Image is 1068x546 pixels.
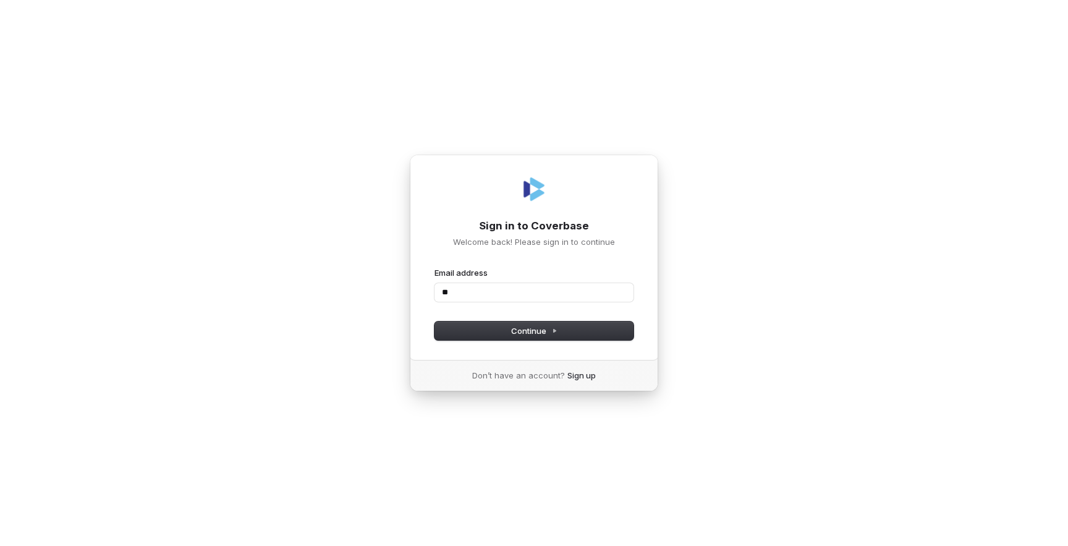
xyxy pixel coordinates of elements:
[434,267,488,278] label: Email address
[511,325,557,336] span: Continue
[519,174,549,204] img: Coverbase
[434,236,634,247] p: Welcome back! Please sign in to continue
[434,322,634,340] button: Continue
[434,219,634,234] h1: Sign in to Coverbase
[472,370,565,381] span: Don’t have an account?
[567,370,596,381] a: Sign up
